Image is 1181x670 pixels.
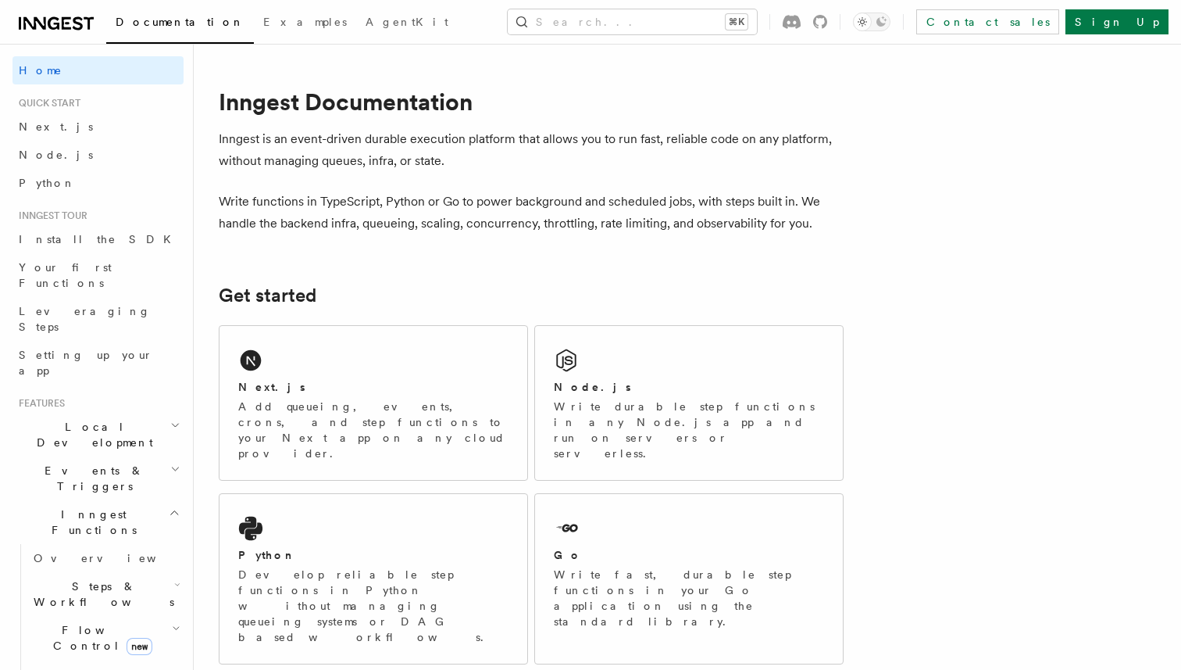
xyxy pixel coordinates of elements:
a: Documentation [106,5,254,44]
a: Contact sales [916,9,1059,34]
a: AgentKit [356,5,458,42]
a: Sign Up [1065,9,1169,34]
span: Install the SDK [19,233,180,245]
a: Setting up your app [12,341,184,385]
span: Setting up your app [19,349,153,377]
a: Node.js [12,141,184,169]
a: Get started [219,285,316,306]
span: Node.js [19,149,93,161]
span: Flow Control [27,622,172,654]
span: Leveraging Steps [19,305,151,333]
span: Inngest Functions [12,507,169,538]
a: GoWrite fast, durable step functions in your Go application using the standard library. [534,493,844,665]
p: Write functions in TypeScript, Python or Go to power background and scheduled jobs, with steps bu... [219,191,844,235]
a: Node.jsWrite durable step functions in any Node.js app and run on servers or serverless. [534,325,844,481]
a: Home [12,56,184,84]
span: Quick start [12,97,80,109]
p: Develop reliable step functions in Python without managing queueing systems or DAG based workflows. [238,567,508,645]
span: AgentKit [366,16,448,28]
span: Documentation [116,16,244,28]
span: Your first Functions [19,261,112,289]
span: Steps & Workflows [27,579,174,610]
a: Your first Functions [12,253,184,297]
span: Next.js [19,120,93,133]
span: Features [12,397,65,410]
button: Events & Triggers [12,457,184,500]
h1: Inngest Documentation [219,88,844,116]
span: Inngest tour [12,210,87,222]
span: Python [19,177,76,189]
a: PythonDevelop reliable step functions in Python without managing queueing systems or DAG based wo... [219,493,528,665]
a: Next.jsAdd queueing, events, crons, and step functions to your Next app on any cloud provider. [219,325,528,481]
span: Events & Triggers [12,463,170,494]
span: Home [19,63,62,78]
a: Install the SDK [12,225,184,253]
a: Examples [254,5,356,42]
button: Local Development [12,413,184,457]
h2: Python [238,547,296,563]
kbd: ⌘K [726,14,747,30]
p: Add queueing, events, crons, and step functions to your Next app on any cloud provider. [238,399,508,461]
a: Leveraging Steps [12,297,184,341]
button: Toggle dark mode [853,13,890,31]
span: Local Development [12,419,170,450]
h2: Next.js [238,379,305,395]
a: Next.js [12,113,184,141]
button: Flow Controlnew [27,616,184,660]
p: Write fast, durable step functions in your Go application using the standard library. [554,567,824,629]
a: Python [12,169,184,197]
button: Search...⌘K [508,9,757,34]
a: Overview [27,544,184,572]
button: Steps & Workflows [27,572,184,616]
h2: Go [554,547,582,563]
h2: Node.js [554,379,631,395]
p: Inngest is an event-driven durable execution platform that allows you to run fast, reliable code ... [219,128,844,172]
button: Inngest Functions [12,500,184,544]
span: Overview [34,552,194,564]
span: Examples [263,16,347,28]
p: Write durable step functions in any Node.js app and run on servers or serverless. [554,399,824,461]
span: new [127,638,152,655]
